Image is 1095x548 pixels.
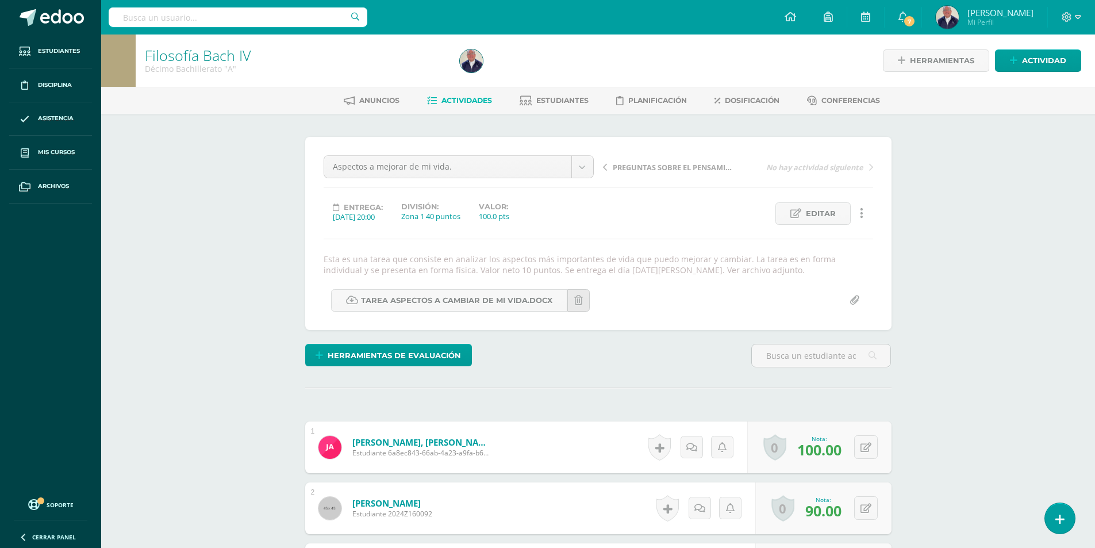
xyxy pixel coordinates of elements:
[32,533,76,541] span: Cerrar panel
[460,49,483,72] img: 4400bde977c2ef3c8e0f06f5677fdb30.png
[441,96,492,105] span: Actividades
[344,203,383,212] span: Entrega:
[352,509,432,519] span: Estudiante 2024Z160092
[967,17,1033,27] span: Mi Perfil
[324,156,593,178] a: Aspectos a mejorar de mi vida.
[821,96,880,105] span: Conferencias
[883,49,989,72] a: Herramientas
[805,501,842,520] span: 90.00
[520,91,589,110] a: Estudiantes
[903,15,916,28] span: 7
[752,344,890,367] input: Busca un estudiante aquí...
[109,7,367,27] input: Busca un usuario...
[47,501,74,509] span: Soporte
[628,96,687,105] span: Planificación
[38,81,72,90] span: Disciplina
[805,496,842,504] div: Nota:
[714,91,779,110] a: Dosificación
[352,448,490,458] span: Estudiante 6a8ec843-66ab-4a23-a9fa-b62eda59c0ad
[359,96,399,105] span: Anuncios
[797,440,842,459] span: 100.00
[936,6,959,29] img: 4400bde977c2ef3c8e0f06f5677fdb30.png
[9,102,92,136] a: Asistencia
[333,156,563,178] span: Aspectos a mejorar de mi vida.
[305,344,472,366] a: Herramientas de evaluación
[9,68,92,102] a: Disciplina
[319,254,878,275] div: Esta es una tarea que consiste en analizar los aspectos más importantes de vida que puedo mejorar...
[352,497,432,509] a: [PERSON_NAME]
[318,436,341,459] img: 9a9e6e5cfd74655d445a6fc0b991bc09.png
[967,7,1033,18] span: [PERSON_NAME]
[616,91,687,110] a: Planificación
[9,35,92,68] a: Estudiantes
[331,289,567,312] a: Tarea aspectos a cambiar de mi vida.docx
[352,436,490,448] a: [PERSON_NAME], [PERSON_NAME]
[771,495,794,522] a: 0
[38,114,74,123] span: Asistencia
[603,161,738,173] a: PREGUNTAS SOBRE EL PENSAMIENTO PITÁGÓRICO
[427,91,492,110] a: Actividades
[1022,50,1066,71] span: Actividad
[145,63,446,74] div: Décimo Bachillerato 'A'
[613,162,735,173] span: PREGUNTAS SOBRE EL PENSAMIENTO PITÁGÓRICO
[401,211,460,221] div: Zona 1 40 puntos
[766,162,863,173] span: No hay actividad siguiente
[145,47,446,63] h1: Filosofía Bach IV
[318,497,341,520] img: 45x45
[536,96,589,105] span: Estudiantes
[763,434,786,461] a: 0
[797,435,842,443] div: Nota:
[38,182,69,191] span: Archivos
[479,211,509,221] div: 100.0 pts
[9,170,92,204] a: Archivos
[328,345,461,366] span: Herramientas de evaluación
[38,47,80,56] span: Estudiantes
[38,148,75,157] span: Mis cursos
[479,202,509,211] label: Valor:
[910,50,974,71] span: Herramientas
[344,91,399,110] a: Anuncios
[725,96,779,105] span: Dosificación
[333,212,383,222] div: [DATE] 20:00
[145,45,251,65] a: Filosofía Bach IV
[995,49,1081,72] a: Actividad
[401,202,460,211] label: División:
[806,203,836,224] span: Editar
[9,136,92,170] a: Mis cursos
[807,91,880,110] a: Conferencias
[14,496,87,512] a: Soporte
